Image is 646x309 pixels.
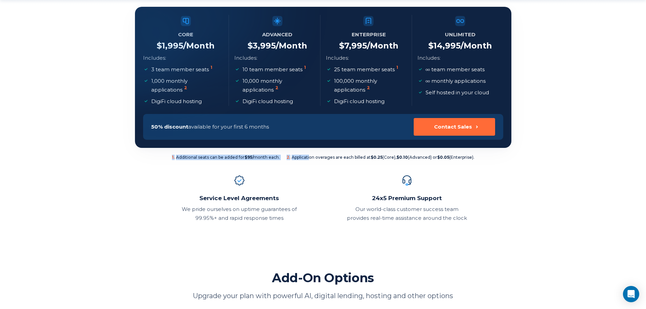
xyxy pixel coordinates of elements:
p: 25 team member seats [334,65,399,74]
span: /Month [276,41,307,51]
h2: Service Level Agreements [179,194,299,202]
sup: 1 . [172,155,175,160]
span: /Month [367,41,398,51]
p: Includes: [417,54,441,62]
sup: 1 [304,65,306,70]
p: DigiFi cloud hosting [151,97,202,106]
span: 50% discount [151,123,188,130]
sup: 2 [184,85,187,90]
p: available for your first 6 months [151,122,269,131]
span: /Month [461,41,492,51]
h4: $ 3,995 [248,41,307,51]
h5: Enterprise [352,30,386,39]
p: 10 team member seats [242,65,307,74]
p: We pride ourselves on uptime guarantees of 99.95%+ and rapid response times [179,205,299,223]
p: team member seats [426,65,485,74]
span: Additional seats can be added for /month each. [172,155,280,160]
h4: $ 14,995 [428,41,492,51]
p: DigiFi cloud hosting [242,97,293,106]
sup: 1 [396,65,398,70]
p: monthly applications [426,77,486,85]
sup: 2 . [287,155,290,160]
div: Contact Sales [434,123,472,130]
p: Our world-class customer success team provides real-time assistance around the clock [347,205,467,223]
p: 1,000 monthly applications [151,77,222,94]
h2: 24x5 Premium Support [347,194,467,202]
button: Contact Sales [414,118,495,136]
b: $0.10 [396,155,408,160]
b: $0.25 [371,155,383,160]
h5: Unlimited [445,30,475,39]
sup: 2 [275,85,278,90]
h4: $ 7,995 [339,41,398,51]
b: $95 [244,155,252,160]
p: 10,000 monthly applications [242,77,313,94]
h5: Advanced [262,30,292,39]
p: DigiFi cloud hosting [334,97,385,106]
b: $0.05 [437,155,449,160]
p: Includes: [326,54,349,62]
p: Upgrade your plan with powerful AI, digital lending, hosting and other options [135,291,511,301]
div: Open Intercom Messenger [623,286,639,302]
p: 100,000 monthly applications [334,77,405,94]
sup: 2 [367,85,370,90]
span: Application overages are each billed at (Core), (Advanced) or (Enterprise). [287,155,474,160]
sup: 1 [211,65,212,70]
h2: Add-On Options [135,270,511,286]
p: Self hosted in your cloud [426,88,489,97]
